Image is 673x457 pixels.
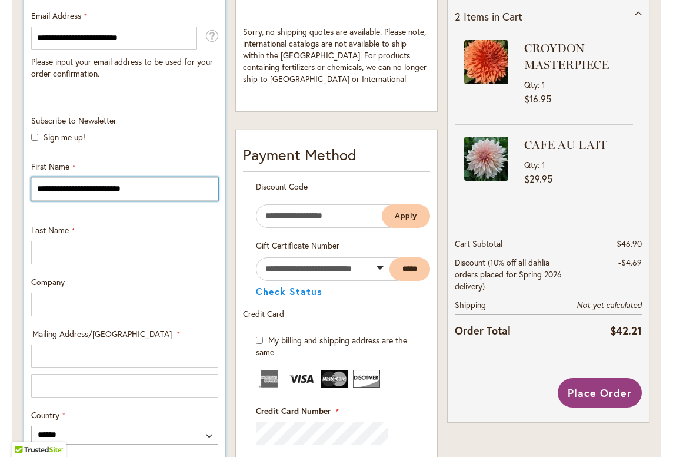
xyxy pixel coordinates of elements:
[243,308,284,319] span: Credit Card
[31,409,59,420] span: Country
[243,26,427,84] span: Sorry, no shipping quotes are available. Please note, international catalogs are not available to...
[464,9,522,24] span: Items in Cart
[395,211,417,221] span: Apply
[455,257,562,292] span: Discount (10% off all dahlia orders placed for Spring 2026 delivery)
[558,378,642,408] button: Place Order
[524,159,538,170] span: Qty
[455,322,511,339] strong: Order Total
[256,287,322,296] button: Check Status
[31,56,213,79] span: Please input your email address to be used for your order confirmation.
[353,370,380,388] img: Discover
[31,224,69,236] span: Last Name
[464,137,508,181] img: CAFE AU LAIT
[256,240,339,251] span: Gift Certificate Number
[542,79,545,90] span: 1
[288,370,315,388] img: Visa
[321,370,348,388] img: MasterCard
[542,159,545,170] span: 1
[524,137,630,153] strong: CAFE AU LAIT
[524,40,630,73] strong: CROYDON MASTERPIECE
[455,9,461,24] span: 2
[31,276,65,287] span: Company
[524,92,551,105] span: $16.95
[455,299,486,310] span: Shipping
[524,173,552,185] span: $29.95
[256,181,308,192] span: Discount Code
[382,204,430,228] button: Apply
[618,257,642,268] span: -$4.69
[31,10,81,21] span: Email Address
[256,335,407,357] span: My billing and shipping address are the same
[31,115,116,126] span: Subscribe to Newsletter
[464,40,508,84] img: CROYDON MASTERPIECE
[256,370,283,388] img: American Express
[455,234,568,253] th: Cart Subtotal
[32,328,172,339] span: Mailing Address/[GEOGRAPHIC_DATA]
[577,300,642,310] span: Not yet calculated
[610,323,642,337] span: $42.21
[44,131,85,143] label: Sign me up!
[617,238,642,249] span: $46.90
[524,79,538,90] span: Qty
[256,405,331,416] span: Credit Card Number
[31,161,69,172] span: First Name
[9,415,42,448] iframe: Launch Accessibility Center
[243,144,430,172] div: Payment Method
[568,386,632,400] span: Place Order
